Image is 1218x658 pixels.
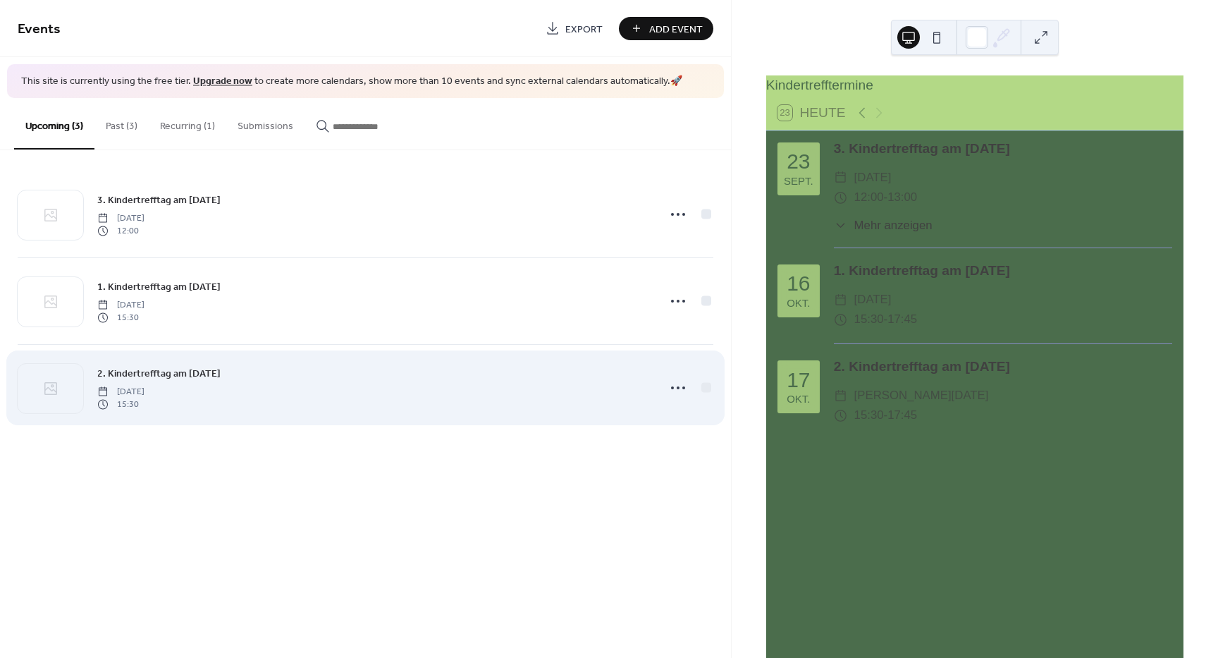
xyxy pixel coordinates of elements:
[21,75,682,89] span: This site is currently using the free tier. to create more calendars, show more than 10 events an...
[854,290,892,310] span: [DATE]
[97,212,144,224] span: [DATE]
[787,298,810,308] div: Okt.
[834,386,847,406] div: ​
[94,98,149,148] button: Past (3)
[854,310,884,330] span: 15:30
[834,217,847,234] div: ​
[97,298,144,311] span: [DATE]
[97,365,221,382] a: 2. Kindertrefftag am [DATE]
[887,188,917,208] span: 13:00
[787,273,810,294] div: 16
[854,188,884,208] span: 12:00
[97,366,221,381] span: 2. Kindertrefftag am [DATE]
[565,22,603,37] span: Export
[97,385,144,398] span: [DATE]
[854,406,884,426] span: 15:30
[787,370,810,391] div: 17
[97,279,221,294] span: 1. Kindertrefftag am [DATE]
[619,17,713,40] button: Add Event
[834,310,847,330] div: ​
[97,312,144,324] span: 15:30
[18,16,61,43] span: Events
[784,176,813,186] div: Sept.
[854,386,989,406] span: [PERSON_NAME][DATE]
[834,290,847,310] div: ​
[97,225,144,238] span: 12:00
[787,394,810,404] div: Okt.
[887,406,917,426] span: 17:45
[884,310,888,330] span: -
[97,398,144,411] span: 15:30
[834,168,847,188] div: ​
[854,168,892,188] span: [DATE]
[193,72,252,91] a: Upgrade now
[787,151,810,172] div: 23
[226,98,304,148] button: Submissions
[97,279,221,295] a: 1. Kindertrefftag am [DATE]
[884,406,888,426] span: -
[834,261,1172,281] div: 1. Kindertrefftag am [DATE]
[834,406,847,426] div: ​
[97,192,221,208] a: 3. Kindertrefftag am [DATE]
[14,98,94,150] button: Upcoming (3)
[97,193,221,207] span: 3. Kindertrefftag am [DATE]
[834,357,1172,377] div: 2. Kindertrefftag am [DATE]
[854,217,933,234] span: Mehr anzeigen
[649,22,703,37] span: Add Event
[884,188,888,208] span: -
[766,75,1183,96] div: Kindertrefftermine
[887,310,917,330] span: 17:45
[834,188,847,208] div: ​
[149,98,226,148] button: Recurring (1)
[834,217,933,234] button: ​Mehr anzeigen
[535,17,613,40] a: Export
[834,139,1172,159] div: 3. Kindertrefftag am [DATE]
